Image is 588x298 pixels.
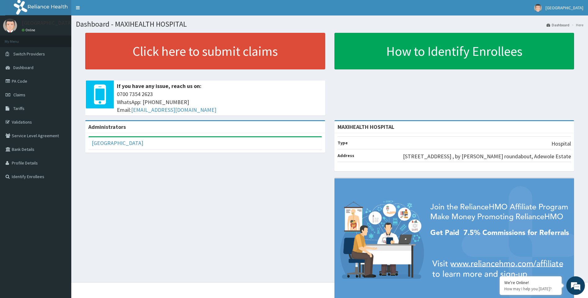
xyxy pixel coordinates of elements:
li: Here [570,22,583,28]
a: How to Identify Enrollees [334,33,574,69]
b: If you have any issue, reach us on: [117,82,201,90]
p: [STREET_ADDRESS] , by [PERSON_NAME] roundabout, Adewole Estate [403,152,571,160]
span: 0700 7354 2623 WhatsApp: [PHONE_NUMBER] Email: [117,90,322,114]
b: Address [338,153,354,158]
div: We're Online! [504,280,557,285]
strong: MAXIHEALTH HOSPITAL [338,123,394,130]
a: Online [22,28,37,32]
a: [GEOGRAPHIC_DATA] [92,139,143,147]
p: Hospital [551,140,571,148]
span: Tariffs [13,106,24,111]
b: Type [338,140,348,146]
span: [GEOGRAPHIC_DATA] [546,5,583,11]
a: Click here to submit claims [85,33,325,69]
p: [GEOGRAPHIC_DATA] [22,20,73,26]
span: Claims [13,92,25,98]
h1: Dashboard - MAXIHEALTH HOSPITAL [76,20,583,28]
a: [EMAIL_ADDRESS][DOMAIN_NAME] [131,106,216,113]
a: Dashboard [546,22,569,28]
span: Switch Providers [13,51,45,57]
img: User Image [534,4,542,12]
img: User Image [3,19,17,33]
span: Dashboard [13,65,33,70]
b: Administrators [88,123,126,130]
p: How may I help you today? [504,286,557,291]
